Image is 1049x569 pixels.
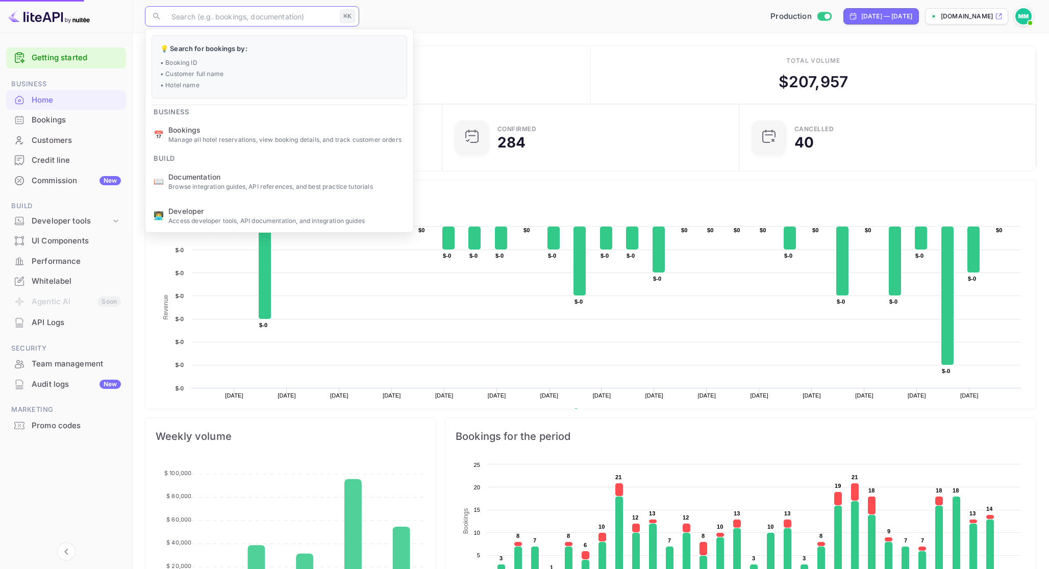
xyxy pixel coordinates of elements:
text: [DATE] [645,392,664,399]
text: 7 [921,537,924,543]
text: $0 [760,227,766,233]
div: Team management [6,354,126,374]
input: Search (e.g. bookings, documentation) [165,6,336,27]
text: [DATE] [330,392,348,399]
text: 7 [668,537,671,543]
text: $-0 [575,299,583,305]
text: [DATE] [540,392,559,399]
a: Customers [6,131,126,150]
div: Commission [32,175,121,187]
text: [DATE] [697,392,716,399]
text: [DATE] [225,392,243,399]
text: 5 [477,552,480,558]
div: Audit logs [32,379,121,390]
div: 284 [497,135,526,150]
div: Whitelabel [6,271,126,291]
p: • Customer full name [160,69,398,79]
text: $-0 [653,276,661,282]
text: [DATE] [435,392,454,399]
div: Team management [32,358,121,370]
text: $-0 [627,253,635,259]
div: Bookings [32,114,121,126]
div: Audit logsNew [6,375,126,394]
span: Business [6,79,126,90]
text: 13 [969,510,976,516]
div: Performance [6,252,126,271]
div: API Logs [32,317,121,329]
span: Business [145,102,197,118]
text: 21 [615,474,622,480]
text: $-0 [548,253,556,259]
div: [DATE] — [DATE] [861,12,912,21]
text: $-0 [942,368,950,374]
div: New [99,176,121,185]
text: 18 [868,487,875,493]
text: $-0 [837,299,845,305]
text: $-0 [176,270,184,276]
span: Production [770,11,812,22]
text: $0 [734,227,740,233]
div: Switch to Sandbox mode [766,11,835,22]
tspan: $ 100,000 [164,469,191,477]
text: [DATE] [803,392,821,399]
div: Customers [6,131,126,151]
text: 13 [784,510,791,516]
p: 📅 [154,129,164,141]
tspan: $ 40,000 [166,539,191,546]
text: Revenue [162,294,169,319]
text: [DATE] [960,392,979,399]
text: $-0 [176,362,184,368]
div: Promo codes [32,420,121,432]
div: New [99,380,121,389]
text: 13 [734,510,740,516]
div: UI Components [32,235,121,247]
text: $-0 [176,316,184,322]
text: 18 [953,487,959,493]
text: 8 [819,533,822,539]
div: CommissionNew [6,171,126,191]
p: [DOMAIN_NAME] [941,12,993,21]
text: Bookings [462,508,469,534]
div: Customers [32,135,121,146]
div: CANCELLED [794,126,834,132]
text: $-0 [176,293,184,299]
text: Revenue [583,408,609,415]
p: 📖 [154,175,164,187]
span: Commission Growth Over Time [156,190,1026,207]
a: Promo codes [6,416,126,435]
text: $-0 [968,276,976,282]
div: Bookings [6,110,126,130]
div: Home [32,94,121,106]
div: Total volume [786,56,841,65]
span: Marketing [6,404,126,415]
text: [DATE] [855,392,873,399]
div: Credit line [6,151,126,170]
text: $0 [707,227,714,233]
div: Developer tools [32,215,111,227]
text: 12 [632,514,639,521]
a: API Logs [6,313,126,332]
span: Weekly volume [156,428,426,444]
span: Build [6,201,126,212]
text: [DATE] [278,392,296,399]
text: 25 [473,462,480,468]
text: 14 [986,506,993,512]
text: $-0 [601,253,609,259]
text: $-0 [259,322,267,328]
span: Developer [168,206,405,216]
text: 3 [803,555,806,561]
a: Performance [6,252,126,270]
p: • Hotel name [160,81,398,90]
text: $0 [812,227,819,233]
button: Collapse navigation [57,542,76,561]
tspan: $ 80,000 [166,492,191,500]
text: 7 [533,537,536,543]
text: 18 [936,487,942,493]
a: UI Components [6,231,126,250]
a: Getting started [32,52,121,64]
a: Bookings [6,110,126,129]
tspan: $ 60,000 [166,516,191,523]
text: [DATE] [750,392,768,399]
text: [DATE] [908,392,926,399]
a: Whitelabel [6,271,126,290]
